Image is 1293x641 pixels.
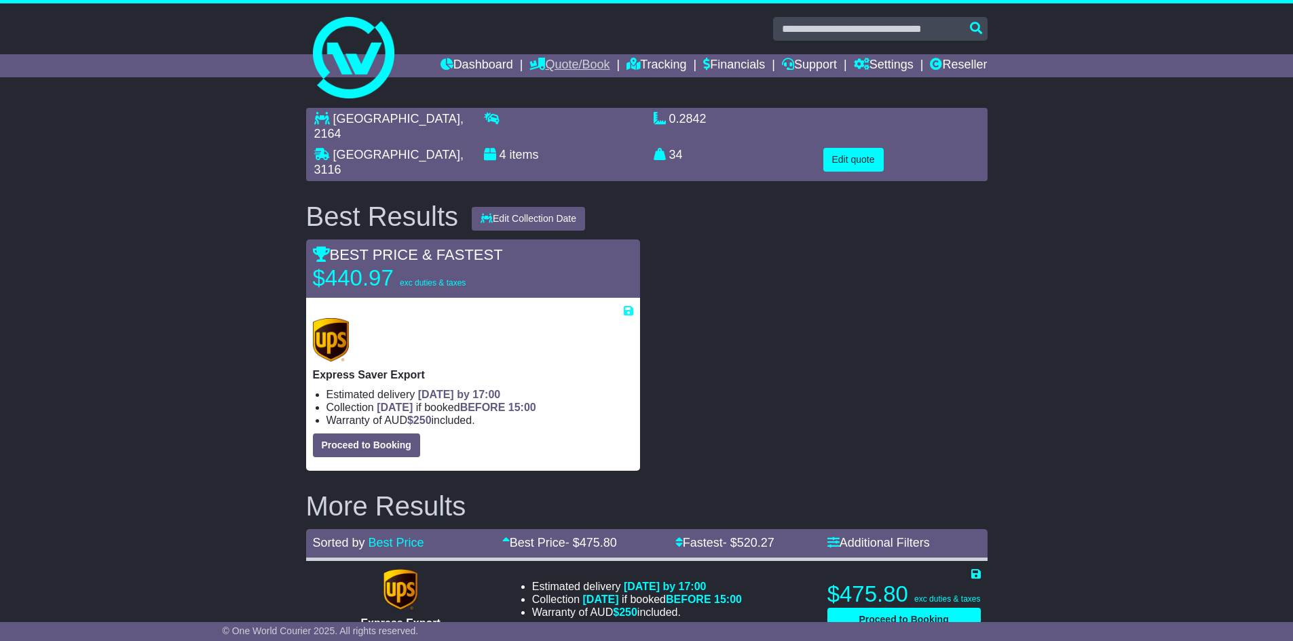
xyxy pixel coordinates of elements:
[460,402,506,413] span: BEFORE
[377,402,413,413] span: [DATE]
[914,594,980,604] span: exc duties & taxes
[714,594,742,605] span: 15:00
[823,148,884,172] button: Edit quote
[472,207,585,231] button: Edit Collection Date
[508,402,536,413] span: 15:00
[723,536,774,549] span: - $
[313,368,633,381] p: Express Saver Export
[532,593,742,606] li: Collection
[383,569,417,610] img: UPS (new): Express Export
[827,536,930,549] a: Additional Filters
[313,433,420,457] button: Proceed to Booking
[377,402,536,413] span: if booked
[669,112,707,125] span: 0.2842
[854,54,914,77] a: Settings
[675,536,774,549] a: Fastest- $520.27
[624,581,707,592] span: [DATE] by 17:00
[619,606,637,618] span: 250
[703,54,765,77] a: Financials
[369,536,424,549] a: Best Price
[782,54,837,77] a: Support
[737,536,774,549] span: 520.27
[613,606,637,618] span: $
[500,148,506,161] span: 4
[510,148,539,161] span: items
[441,54,513,77] a: Dashboard
[313,246,503,263] span: BEST PRICE & FASTEST
[333,148,460,161] span: [GEOGRAPHIC_DATA]
[407,414,432,426] span: $
[313,318,350,362] img: UPS (new): Express Saver Export
[532,606,742,619] li: Warranty of AUD included.
[532,580,742,593] li: Estimated delivery
[299,201,466,231] div: Best Results
[565,536,617,549] span: - $
[326,414,633,427] li: Warranty of AUD included.
[223,625,419,636] span: © One World Courier 2025. All rights reserved.
[306,491,988,521] h2: More Results
[326,388,633,401] li: Estimated delivery
[669,148,683,161] span: 34
[313,536,365,549] span: Sorted by
[930,54,987,77] a: Reseller
[333,112,460,125] span: [GEOGRAPHIC_DATA]
[314,148,464,176] span: , 3116
[827,608,981,632] button: Proceed to Booking
[400,278,466,288] span: exc duties & taxes
[418,389,501,400] span: [DATE] by 17:00
[502,536,617,549] a: Best Price- $475.80
[326,401,633,414] li: Collection
[313,265,483,292] p: $440.97
[827,581,981,608] p: $475.80
[580,536,617,549] span: 475.80
[583,594,742,605] span: if booked
[583,594,619,605] span: [DATE]
[314,112,464,140] span: , 2164
[626,54,686,77] a: Tracking
[529,54,610,77] a: Quote/Book
[666,594,711,605] span: BEFORE
[360,617,440,629] span: Express Export
[413,414,432,426] span: 250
